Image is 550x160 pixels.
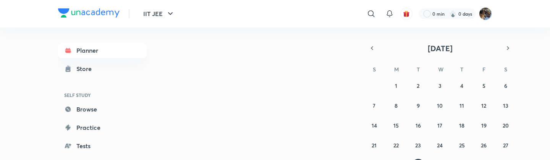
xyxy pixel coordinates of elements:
[395,82,397,89] abbr: September 1, 2025
[76,64,96,73] div: Store
[434,119,446,131] button: September 17, 2025
[459,142,465,149] abbr: September 25, 2025
[504,82,507,89] abbr: September 6, 2025
[478,79,490,92] button: September 5, 2025
[390,99,402,112] button: September 8, 2025
[459,102,464,109] abbr: September 11, 2025
[377,43,503,53] button: [DATE]
[417,102,420,109] abbr: September 9, 2025
[58,43,147,58] a: Planner
[428,43,453,53] span: [DATE]
[500,79,512,92] button: September 6, 2025
[434,79,446,92] button: September 3, 2025
[372,142,377,149] abbr: September 21, 2025
[434,99,446,112] button: September 10, 2025
[478,139,490,151] button: September 26, 2025
[456,119,468,131] button: September 18, 2025
[482,82,485,89] abbr: September 5, 2025
[500,99,512,112] button: September 13, 2025
[368,99,380,112] button: September 7, 2025
[390,79,402,92] button: September 1, 2025
[456,79,468,92] button: September 4, 2025
[438,66,443,73] abbr: Wednesday
[482,66,485,73] abbr: Friday
[459,122,464,129] abbr: September 18, 2025
[437,102,443,109] abbr: September 10, 2025
[412,119,424,131] button: September 16, 2025
[58,120,147,135] a: Practice
[58,89,147,102] h6: SELF STUDY
[460,82,463,89] abbr: September 4, 2025
[412,139,424,151] button: September 23, 2025
[368,119,380,131] button: September 14, 2025
[500,119,512,131] button: September 20, 2025
[58,138,147,154] a: Tests
[479,7,492,20] img: Chayan Mehta
[503,122,509,129] abbr: September 20, 2025
[481,102,486,109] abbr: September 12, 2025
[390,139,402,151] button: September 22, 2025
[373,66,376,73] abbr: Sunday
[373,102,375,109] abbr: September 7, 2025
[456,99,468,112] button: September 11, 2025
[372,122,377,129] abbr: September 14, 2025
[368,139,380,151] button: September 21, 2025
[437,142,443,149] abbr: September 24, 2025
[437,122,442,129] abbr: September 17, 2025
[403,10,410,17] img: avatar
[58,61,147,76] a: Store
[412,79,424,92] button: September 2, 2025
[449,10,457,18] img: streak
[393,142,399,149] abbr: September 22, 2025
[412,99,424,112] button: September 9, 2025
[415,142,421,149] abbr: September 23, 2025
[400,8,412,20] button: avatar
[460,66,463,73] abbr: Thursday
[434,139,446,151] button: September 24, 2025
[478,99,490,112] button: September 12, 2025
[394,66,399,73] abbr: Monday
[481,142,487,149] abbr: September 26, 2025
[504,66,507,73] abbr: Saturday
[417,82,419,89] abbr: September 2, 2025
[456,139,468,151] button: September 25, 2025
[139,6,180,21] button: IIT JEE
[417,66,420,73] abbr: Tuesday
[481,122,487,129] abbr: September 19, 2025
[58,8,120,18] img: Company Logo
[438,82,442,89] abbr: September 3, 2025
[482,130,542,152] iframe: Help widget launcher
[416,122,421,129] abbr: September 16, 2025
[393,122,399,129] abbr: September 15, 2025
[395,102,398,109] abbr: September 8, 2025
[58,102,147,117] a: Browse
[503,102,508,109] abbr: September 13, 2025
[478,119,490,131] button: September 19, 2025
[390,119,402,131] button: September 15, 2025
[58,8,120,19] a: Company Logo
